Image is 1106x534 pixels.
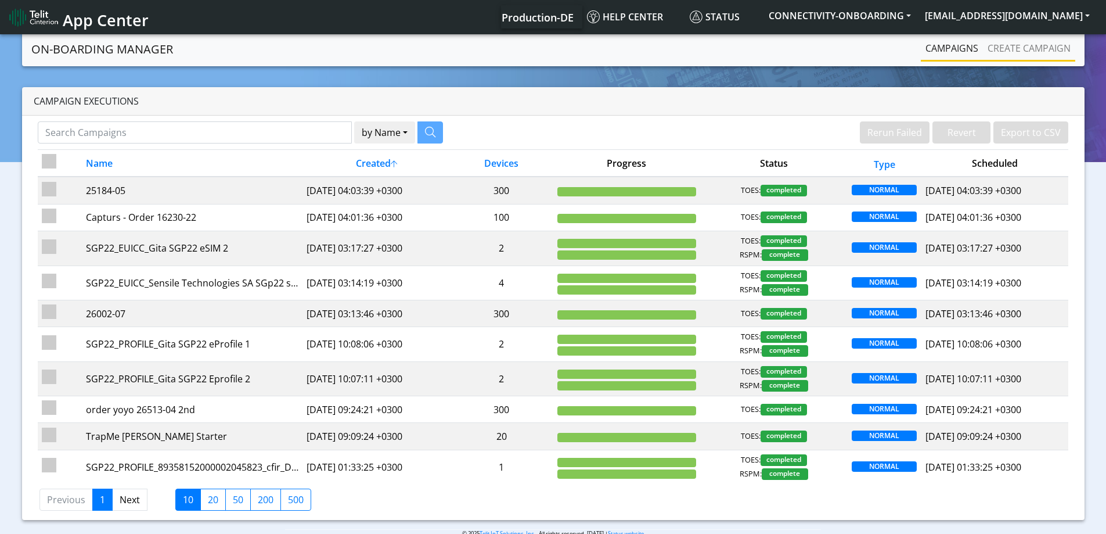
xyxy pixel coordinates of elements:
td: [DATE] 03:14:19 +0300 [302,266,450,300]
div: 25184-05 [86,184,298,198]
span: completed [761,454,807,466]
img: knowledge.svg [587,10,600,23]
label: 50 [225,489,251,511]
span: TOES: [741,404,761,415]
div: TrapMe [PERSON_NAME] Starter [86,429,298,443]
div: SGP22_EUICC_Sensile Technologies SA SGp22 starter SIM [86,276,298,290]
td: 2 [450,361,553,396]
img: status.svg [690,10,702,23]
span: TOES: [741,212,761,223]
div: Capturs - Order 16230-22 [86,210,298,224]
a: Campaigns [921,37,983,60]
span: NORMAL [852,277,917,288]
span: [DATE] 09:09:24 +0300 [925,430,1021,443]
span: RSPM: [740,468,762,480]
button: Rerun Failed [860,121,930,144]
span: NORMAL [852,461,917,472]
td: [DATE] 04:03:39 +0300 [302,177,450,204]
div: 26002-07 [86,307,298,321]
span: RSPM: [740,284,762,296]
div: order yoyo 26513-04 2nd [86,403,298,417]
td: 20 [450,423,553,450]
span: complete [762,380,808,392]
span: [DATE] 04:01:36 +0300 [925,211,1021,224]
span: completed [761,270,807,282]
span: completed [761,404,807,415]
td: [DATE] 03:17:27 +0300 [302,231,450,266]
td: 2 [450,327,553,361]
span: [DATE] 03:13:46 +0300 [925,307,1021,320]
span: [DATE] 10:07:11 +0300 [925,372,1021,385]
button: Export to CSV [993,121,1068,144]
span: App Center [63,9,149,31]
td: 2 [450,231,553,266]
span: TOES: [741,308,761,320]
span: completed [761,331,807,343]
th: Created [302,150,450,177]
img: logo-telit-cinterion-gw-new.png [9,8,58,27]
span: completed [761,308,807,320]
span: TOES: [741,185,761,196]
span: NORMAL [852,373,917,384]
td: [DATE] 10:07:11 +0300 [302,361,450,396]
span: completed [761,431,807,442]
a: Next [112,489,147,511]
span: completed [761,366,807,378]
a: 1 [92,489,113,511]
span: TOES: [741,454,761,466]
span: RSPM: [740,380,762,392]
span: [DATE] 03:14:19 +0300 [925,277,1021,289]
span: TOES: [741,366,761,378]
a: Your current platform instance [501,5,573,28]
span: completed [761,185,807,196]
span: Help center [587,10,663,23]
span: complete [762,468,808,480]
a: App Center [9,5,147,30]
td: 300 [450,177,553,204]
span: [DATE] 04:03:39 +0300 [925,184,1021,197]
div: SGP22_EUICC_Gita SGP22 eSIM 2 [86,241,298,255]
span: NORMAL [852,242,917,253]
td: [DATE] 01:33:25 +0300 [302,450,450,484]
span: NORMAL [852,338,917,349]
span: TOES: [741,270,761,282]
span: Status [690,10,740,23]
button: by Name [354,121,415,144]
button: CONNECTIVITY-ONBOARDING [762,5,918,26]
span: TOES: [741,431,761,442]
td: [DATE] 09:09:24 +0300 [302,423,450,450]
td: [DATE] 03:13:46 +0300 [302,300,450,327]
td: 4 [450,266,553,300]
span: complete [762,345,808,357]
div: SGP22_PROFILE_Gita SGP22 Eprofile 2 [86,372,298,386]
td: 100 [450,204,553,231]
span: TOES: [741,235,761,247]
div: SGP22_PROFILE_89358152000002045823_cfir_DGP22_TLT [86,460,298,474]
span: RSPM: [740,249,762,261]
a: Help center [582,5,685,28]
td: [DATE] 10:08:06 +0300 [302,327,450,361]
th: Progress [553,150,700,177]
td: 300 [450,396,553,423]
div: Campaign Executions [22,87,1085,116]
label: 10 [175,489,201,511]
label: 20 [200,489,226,511]
span: [DATE] 01:33:25 +0300 [925,461,1021,474]
td: 300 [450,300,553,327]
label: 500 [280,489,311,511]
th: Status [700,150,848,177]
span: completed [761,212,807,223]
span: [DATE] 10:08:06 +0300 [925,338,1021,350]
td: [DATE] 09:24:21 +0300 [302,396,450,423]
span: [DATE] 03:17:27 +0300 [925,242,1021,255]
th: Name [82,150,302,177]
a: Status [685,5,762,28]
td: 1 [450,450,553,484]
span: RSPM: [740,345,762,357]
span: complete [762,249,808,261]
a: On-Boarding Manager [31,38,173,61]
span: completed [761,235,807,247]
th: Type [848,150,921,177]
input: Search Campaigns [38,121,352,144]
span: NORMAL [852,404,917,414]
